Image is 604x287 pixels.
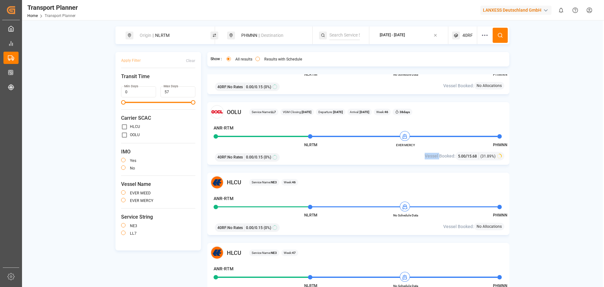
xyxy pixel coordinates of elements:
[443,223,474,230] span: Vessel Booked:
[246,154,263,160] span: 0.00 / 0.15
[136,30,204,41] div: NLRTM
[264,225,271,231] span: (0%)
[477,224,502,229] span: No Allocations
[380,32,405,38] div: [DATE] - [DATE]
[186,55,195,66] button: Clear
[210,105,224,118] img: Carrier
[284,250,296,255] span: Week:
[271,110,276,114] b: LL7
[458,153,479,159] div: /
[271,251,277,255] b: NE3
[480,4,554,16] button: LANXESS Deutschland GmbH
[568,3,582,17] button: Help Center
[227,178,241,187] span: HLCU
[458,154,466,158] span: 5.00
[130,191,151,195] label: EVER MEED
[27,14,38,18] a: Home
[246,84,263,90] span: 0.00 / 0.15
[373,29,445,42] button: [DATE] - [DATE]
[359,110,369,114] b: [DATE]
[493,143,507,147] span: PHMNN
[124,84,138,89] label: Min Days
[227,249,241,257] span: HLCU
[27,3,78,12] div: Transport Planner
[462,32,473,39] span: 40RF
[388,213,423,218] span: No Schedule Data
[121,114,195,122] span: Carrier SCAC
[121,213,195,221] span: Service String
[302,110,311,114] b: [DATE]
[130,133,140,137] label: OOLU
[384,110,388,114] b: 46
[425,153,456,159] span: Vessel Booked:
[121,100,126,105] span: Minimum
[376,110,388,114] span: Week:
[246,225,263,231] span: 0.00 / 0.15
[130,159,136,163] label: yes
[400,110,410,114] b: 38 days
[477,83,502,89] span: No Allocations
[388,143,423,147] span: EVER MERCY
[130,232,137,235] label: LL7
[443,83,474,89] span: Vessel Booked:
[329,31,360,40] input: Search Service String
[304,213,317,217] span: NLRTM
[186,58,195,64] div: Clear
[121,148,195,156] span: IMO
[235,57,252,61] label: All results
[480,6,551,15] div: LANXESS Deutschland GmbH
[130,125,140,129] label: HLCU
[227,84,243,90] span: No Rates
[210,56,222,62] span: Show :
[130,199,153,203] label: EVER MERCY
[264,154,271,160] span: (0%)
[210,246,224,259] img: Carrier
[252,110,276,114] span: Service Name:
[130,166,135,170] label: no
[493,72,507,77] span: PHMNN
[493,213,507,217] span: PHMNN
[292,181,296,184] b: 46
[227,108,241,116] span: OOLU
[227,154,243,160] span: No Rates
[164,84,178,89] label: Max Days
[214,125,233,131] h4: ANR-RTM
[252,180,277,185] span: Service Name:
[467,154,477,158] span: 15.68
[283,110,311,114] span: VGM Closing:
[217,225,227,231] span: 40RF :
[554,3,568,17] button: show 0 new notifications
[271,181,277,184] b: NE3
[214,195,233,202] h4: ANR-RTM
[238,30,305,41] div: PHMNN
[210,176,224,189] img: Carrier
[130,224,137,228] label: NE3
[388,72,423,77] span: No Schedule Data
[318,110,343,114] span: Departure:
[121,181,195,188] span: Vessel Name
[121,73,195,80] span: Transit Time
[304,72,317,77] span: NLRTM
[140,33,154,38] span: Origin ||
[350,110,369,114] span: Arrival:
[304,143,317,147] span: NLRTM
[217,84,227,90] span: 40RF :
[284,180,296,185] span: Week:
[292,251,296,255] b: 47
[264,57,302,61] label: Results with Schedule
[214,266,233,272] h4: ANR-RTM
[191,100,195,105] span: Maximum
[217,154,227,160] span: 40RF :
[227,225,243,231] span: No Rates
[264,84,271,90] span: (0%)
[480,153,495,159] span: (31.89%)
[258,33,283,38] span: || Destination
[333,110,343,114] b: [DATE]
[252,250,277,255] span: Service Name:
